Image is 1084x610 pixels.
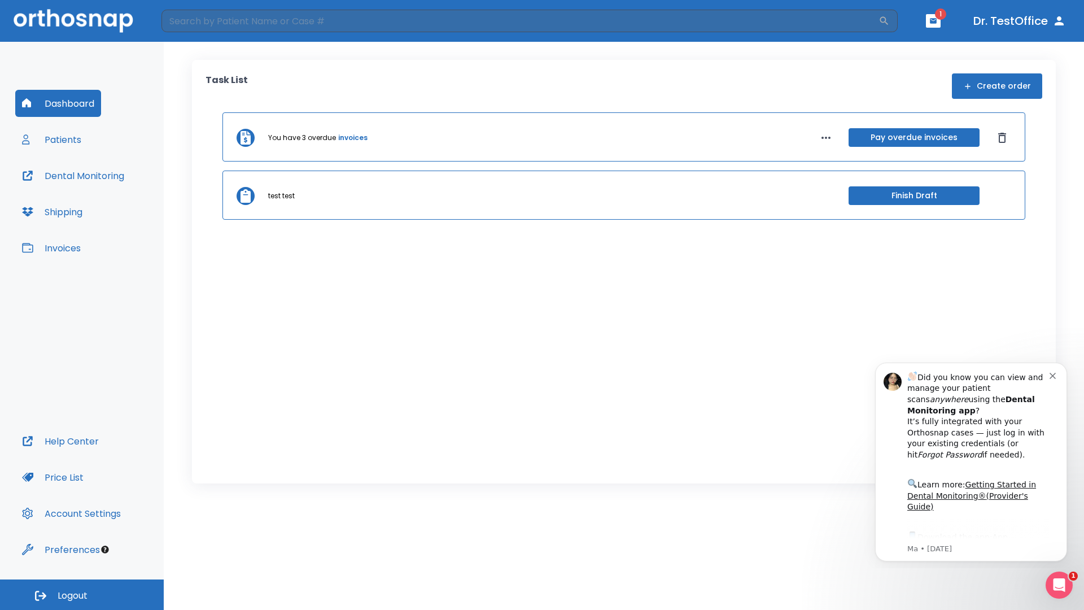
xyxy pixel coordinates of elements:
[858,352,1084,568] iframe: Intercom notifications message
[993,129,1011,147] button: Dismiss
[49,177,191,235] div: Download the app: | ​ Let us know if you need help getting started!
[15,500,128,527] button: Account Settings
[14,9,133,32] img: Orthosnap
[15,90,101,117] button: Dashboard
[15,198,89,225] button: Shipping
[49,191,191,202] p: Message from Ma, sent 7w ago
[161,10,878,32] input: Search by Patient Name or Case #
[191,18,200,27] button: Dismiss notification
[338,133,368,143] a: invoices
[849,186,980,205] button: Finish Draft
[206,73,248,99] p: Task List
[268,191,295,201] p: test test
[15,464,90,491] button: Price List
[15,536,107,563] button: Preferences
[49,180,150,201] a: App Store
[1069,572,1078,581] span: 1
[1046,572,1073,599] iframe: Intercom live chat
[849,128,980,147] button: Pay overdue invoices
[100,544,110,555] div: Tooltip anchor
[15,162,131,189] button: Dental Monitoring
[268,133,336,143] p: You have 3 overdue
[952,73,1042,99] button: Create order
[15,126,88,153] button: Patients
[935,8,946,20] span: 1
[969,11,1070,31] button: Dr. TestOffice
[15,234,88,262] button: Invoices
[58,590,88,602] span: Logout
[15,428,106,455] button: Help Center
